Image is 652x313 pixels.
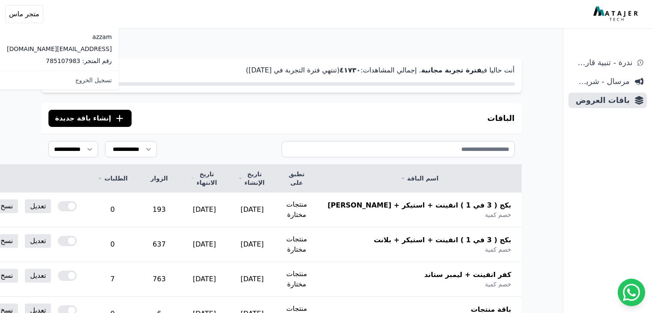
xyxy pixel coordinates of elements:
[9,9,39,19] span: متجر ماس
[180,227,228,262] td: [DATE]
[228,262,276,297] td: [DATE]
[180,193,228,227] td: [DATE]
[485,245,511,254] span: خصم كمية
[572,75,630,87] span: مرسال - شريط دعاية
[340,66,361,74] strong: ٤١٧۳۰
[276,165,318,193] th: تطبق على
[328,200,511,211] span: بكج ( 3 في 1 ) انفينت + استيكر + [PERSON_NAME]
[228,227,276,262] td: [DATE]
[7,45,112,53] p: [EMAIL_ADDRESS][DOMAIN_NAME]
[485,280,511,289] span: خصم كمية
[7,57,112,65] p: رقم المتجر: 785107983
[87,227,138,262] td: 0
[138,262,180,297] td: 763
[5,5,43,23] button: متجر ماس
[572,94,630,106] span: باقات العروض
[239,170,266,187] a: تاريخ الإنشاء
[421,66,481,74] strong: فترة تجربة مجانية
[485,211,511,219] span: خصم كمية
[87,262,138,297] td: 7
[593,6,640,22] img: MatajerTech Logo
[138,227,180,262] td: 637
[276,262,318,297] td: منتجات مختارة
[191,170,218,187] a: تاريخ الانتهاء
[572,57,632,69] span: ندرة - تنبية قارب علي النفاذ
[228,193,276,227] td: [DATE]
[48,110,132,127] button: إنشاء باقة جديدة
[276,193,318,227] td: منتجات مختارة
[487,112,515,124] h3: الباقات
[138,165,180,193] th: الزوار
[25,199,51,213] a: تعديل
[7,33,112,41] p: azzam
[87,193,138,227] td: 0
[25,269,51,283] a: تعديل
[328,174,511,183] a: اسم الباقة
[374,235,511,245] span: بكج ( 3 في 1 ) انفينت + استيكر + بلانت
[424,270,511,280] span: كفر انفينت + ليمبر ستاند
[276,227,318,262] td: منتجات مختارة
[180,262,228,297] td: [DATE]
[25,234,51,248] a: تعديل
[55,113,111,123] span: إنشاء باقة جديدة
[138,193,180,227] td: 193
[97,174,127,183] a: الطلبات
[48,65,515,75] p: أنت حاليا في . إجمالي المشاهدات: (تنتهي فترة التجربة في [DATE])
